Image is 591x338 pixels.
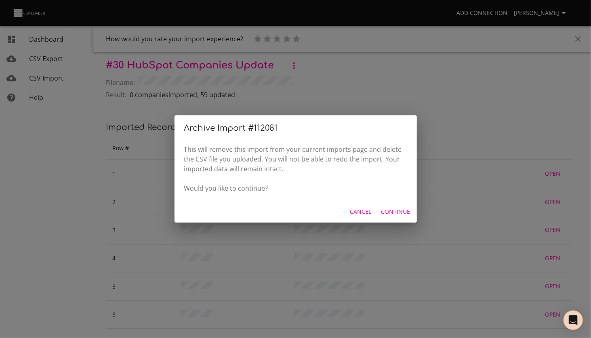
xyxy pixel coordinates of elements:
button: Cancel [347,204,375,219]
p: This will remove this import from your current imports page and delete the CSV file you uploaded.... [184,145,407,193]
span: Cancel [350,207,372,217]
h2: Archive Import # 112081 [184,122,407,135]
span: Continue [381,207,410,217]
button: Continue [378,204,414,219]
div: Open Intercom Messenger [564,310,583,330]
